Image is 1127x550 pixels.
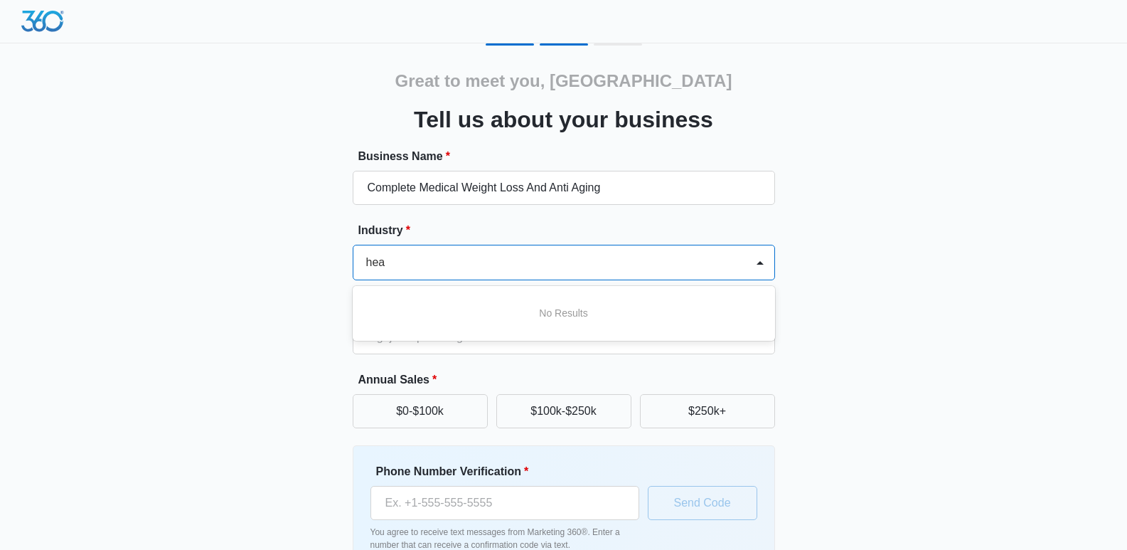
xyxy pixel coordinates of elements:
button: $0-$100k [353,394,488,428]
label: Annual Sales [358,371,781,388]
div: No Results [353,300,775,327]
label: Phone Number Verification [376,463,645,480]
h2: Great to meet you, [GEOGRAPHIC_DATA] [395,68,732,94]
input: e.g. Jane's Plumbing [353,171,775,205]
input: Ex. +1-555-555-5555 [370,486,639,520]
label: Business Name [358,148,781,165]
label: Industry [358,222,781,239]
h3: Tell us about your business [414,102,713,137]
button: $100k-$250k [496,394,631,428]
button: $250k+ [640,394,775,428]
